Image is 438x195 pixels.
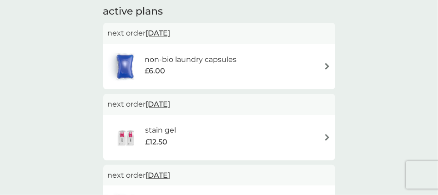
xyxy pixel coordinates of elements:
span: £6.00 [145,65,165,77]
img: arrow right [324,134,331,141]
h6: stain gel [145,124,176,136]
h2: active plans [103,5,335,19]
img: non-bio laundry capsules [108,51,142,82]
p: next order [108,169,331,181]
img: arrow right [324,63,331,70]
p: next order [108,27,331,39]
span: [DATE] [146,24,171,42]
h6: non-bio laundry capsules [145,54,237,66]
p: next order [108,98,331,110]
span: £12.50 [145,136,167,148]
img: stain gel [108,122,145,154]
span: [DATE] [146,95,171,113]
span: [DATE] [146,166,171,184]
